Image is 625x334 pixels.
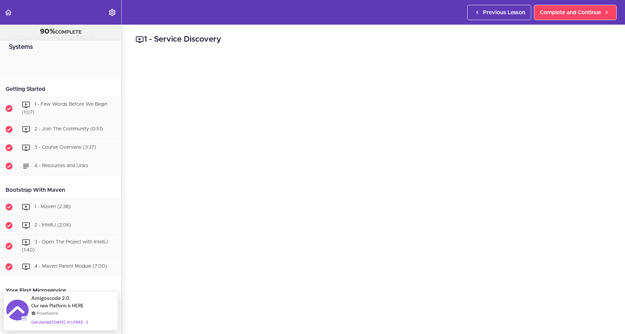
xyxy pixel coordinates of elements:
[34,127,103,131] span: 2 - Join The Community (0:51)
[135,34,611,45] h2: 1 - Service Discovery
[582,291,625,324] iframe: chat widget
[34,163,88,168] span: 4 - Resources and Links
[540,8,601,17] span: Complete and Continue
[31,318,88,326] div: Get started [DATE]. It's FREE
[40,28,55,35] span: 90%
[22,240,108,252] span: 3 - Open The Project with IntelliJ (1:40)
[31,294,69,302] span: Amigoscode 2.0
[22,102,107,115] span: 1 - Few Words Before We Begin (1:07)
[34,145,96,150] span: 3 - Course Overview (3:37)
[108,8,116,17] svg: Settings Menu
[34,223,71,228] span: 2 - IntelliJ (2:06)
[4,8,13,17] svg: Back to course curriculum
[6,300,29,322] img: provesource social proof notification image
[534,5,617,20] a: Complete and Continue
[31,303,84,308] span: Our new Platform is HERE
[36,310,58,316] a: ProveSource
[135,56,611,323] iframe: Video Player
[9,27,113,36] div: COMPLETE
[34,264,107,269] span: 4 - Maven Parent Module (7:00)
[34,204,71,209] span: 1 - Maven (2:38)
[483,8,525,17] span: Previous Lesson
[467,5,531,20] a: Previous Lesson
